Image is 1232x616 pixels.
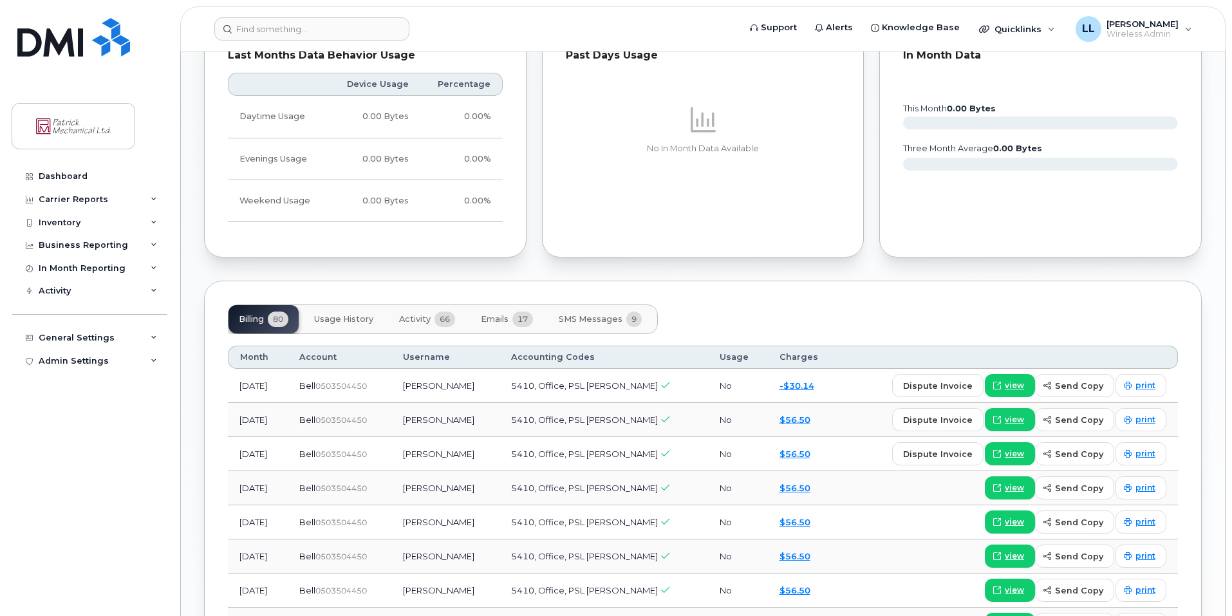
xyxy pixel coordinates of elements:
[1082,21,1095,37] span: LL
[228,574,288,608] td: [DATE]
[420,180,503,222] td: 0.00%
[511,517,658,527] span: 5410, Office, PSL [PERSON_NAME]
[1135,516,1155,528] span: print
[1115,476,1166,499] a: print
[391,471,499,505] td: [PERSON_NAME]
[708,574,768,608] td: No
[1035,579,1114,602] button: send copy
[288,346,391,369] th: Account
[768,346,839,369] th: Charges
[315,449,367,459] span: 0503504450
[985,579,1035,602] a: view
[1135,414,1155,425] span: print
[299,517,315,527] span: Bell
[420,96,503,138] td: 0.00%
[511,585,658,595] span: 5410, Office, PSL [PERSON_NAME]
[228,49,503,62] div: Last Months Data Behavior Usage
[1067,16,1201,42] div: Luis Landa
[315,381,367,391] span: 0503504450
[228,138,503,180] tr: Weekdays from 6:00pm to 8:00am
[1115,442,1166,465] a: print
[903,414,973,426] span: dispute invoice
[779,517,810,527] a: $56.50
[391,437,499,471] td: [PERSON_NAME]
[779,415,810,425] a: $56.50
[1035,374,1114,397] button: send copy
[779,551,810,561] a: $56.50
[299,380,315,391] span: Bell
[806,15,862,41] a: Alerts
[299,449,315,459] span: Bell
[779,585,810,595] a: $56.50
[985,545,1035,568] a: view
[499,346,708,369] th: Accounting Codes
[1055,584,1103,597] span: send copy
[1005,584,1024,596] span: view
[902,104,996,113] text: this month
[1035,476,1114,499] button: send copy
[985,408,1035,431] a: view
[512,312,533,327] span: 17
[708,471,768,505] td: No
[985,476,1035,499] a: view
[329,138,420,180] td: 0.00 Bytes
[228,403,288,437] td: [DATE]
[299,585,315,595] span: Bell
[566,49,841,62] div: Past Days Usage
[626,312,642,327] span: 9
[1035,442,1114,465] button: send copy
[481,314,509,324] span: Emails
[708,437,768,471] td: No
[315,483,367,493] span: 0503504450
[1035,545,1114,568] button: send copy
[511,380,658,391] span: 5410, Office, PSL [PERSON_NAME]
[1115,579,1166,602] a: print
[434,312,455,327] span: 66
[947,104,996,113] tspan: 0.00 Bytes
[420,138,503,180] td: 0.00%
[1005,516,1024,528] span: view
[708,403,768,437] td: No
[1115,374,1166,397] a: print
[993,144,1042,153] tspan: 0.00 Bytes
[892,374,984,397] button: dispute invoice
[511,551,658,561] span: 5410, Office, PSL [PERSON_NAME]
[228,138,329,180] td: Evenings Usage
[1135,380,1155,391] span: print
[708,539,768,574] td: No
[1106,29,1179,39] span: Wireless Admin
[315,415,367,425] span: 0503504450
[970,16,1064,42] div: Quicklinks
[892,408,984,431] button: dispute invoice
[1005,448,1024,460] span: view
[708,505,768,539] td: No
[882,21,960,34] span: Knowledge Base
[299,483,315,493] span: Bell
[1135,482,1155,494] span: print
[862,15,969,41] a: Knowledge Base
[315,552,367,561] span: 0503504450
[1005,550,1024,562] span: view
[985,374,1035,397] a: view
[228,180,503,222] tr: Friday from 6:00pm to Monday 8:00am
[1115,408,1166,431] a: print
[1135,550,1155,562] span: print
[1055,380,1103,392] span: send copy
[511,415,658,425] span: 5410, Office, PSL [PERSON_NAME]
[903,448,973,460] span: dispute invoice
[779,483,810,493] a: $56.50
[511,483,658,493] span: 5410, Office, PSL [PERSON_NAME]
[1055,448,1103,460] span: send copy
[985,442,1035,465] a: view
[228,539,288,574] td: [DATE]
[399,314,431,324] span: Activity
[1005,414,1024,425] span: view
[1106,19,1179,29] span: [PERSON_NAME]
[228,437,288,471] td: [DATE]
[228,471,288,505] td: [DATE]
[228,346,288,369] th: Month
[1115,545,1166,568] a: print
[708,369,768,403] td: No
[329,180,420,222] td: 0.00 Bytes
[228,369,288,403] td: [DATE]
